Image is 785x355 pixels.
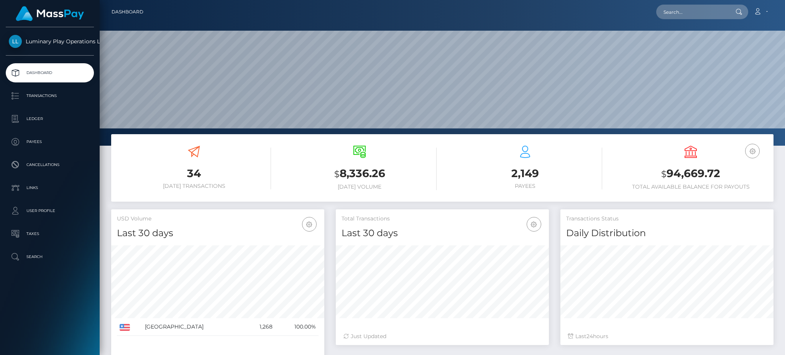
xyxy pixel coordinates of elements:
[6,201,94,220] a: User Profile
[568,332,766,340] div: Last hours
[661,169,667,179] small: $
[9,113,91,125] p: Ledger
[342,227,543,240] h4: Last 30 days
[586,333,593,340] span: 24
[120,324,130,331] img: US.png
[117,183,271,189] h6: [DATE] Transactions
[9,67,91,79] p: Dashboard
[614,184,768,190] h6: Total Available Balance for Payouts
[342,215,543,223] h5: Total Transactions
[6,38,94,45] span: Luminary Play Operations Limited
[6,109,94,128] a: Ledger
[9,251,91,263] p: Search
[6,155,94,174] a: Cancellations
[6,224,94,243] a: Taxes
[566,215,768,223] h5: Transactions Status
[6,178,94,197] a: Links
[343,332,541,340] div: Just Updated
[16,6,84,21] img: MassPay Logo
[448,183,602,189] h6: Payees
[246,318,275,336] td: 1,268
[9,159,91,171] p: Cancellations
[6,132,94,151] a: Payees
[117,227,319,240] h4: Last 30 days
[614,166,768,182] h3: 94,669.72
[9,182,91,194] p: Links
[334,169,340,179] small: $
[656,5,728,19] input: Search...
[282,166,437,182] h3: 8,336.26
[6,247,94,266] a: Search
[282,184,437,190] h6: [DATE] Volume
[112,4,143,20] a: Dashboard
[566,227,768,240] h4: Daily Distribution
[6,86,94,105] a: Transactions
[9,35,22,48] img: Luminary Play Operations Limited
[9,228,91,240] p: Taxes
[9,205,91,217] p: User Profile
[9,136,91,148] p: Payees
[9,90,91,102] p: Transactions
[142,318,245,336] td: [GEOGRAPHIC_DATA]
[275,318,319,336] td: 100.00%
[117,166,271,181] h3: 34
[6,63,94,82] a: Dashboard
[448,166,602,181] h3: 2,149
[117,215,319,223] h5: USD Volume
